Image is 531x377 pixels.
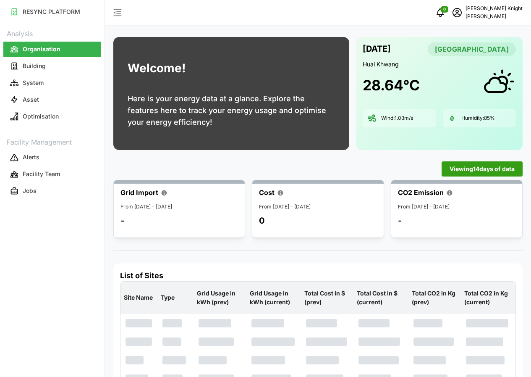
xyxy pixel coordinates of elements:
[363,60,516,69] p: Huai Khwang
[461,115,495,122] p: Humidity: 85 %
[120,215,124,227] p: -
[23,153,39,161] p: Alerts
[398,203,515,211] p: From [DATE] - [DATE]
[443,6,446,12] span: 0
[23,112,59,121] p: Optimisation
[120,270,516,281] h4: List of Sites
[23,45,60,53] p: Organisation
[23,187,37,195] p: Jobs
[3,167,101,182] button: Facility Team
[3,92,101,107] button: Asset
[463,282,514,313] p: Total CO2 in Kg (current)
[23,79,44,87] p: System
[23,95,39,104] p: Asset
[3,91,101,108] a: Asset
[466,5,523,13] p: [PERSON_NAME] Knight
[435,43,509,55] span: [GEOGRAPHIC_DATA]
[3,166,101,183] a: Facility Team
[3,58,101,74] a: Building
[363,76,420,95] h1: 28.64 °C
[23,170,60,178] p: Facility Team
[3,150,101,165] button: Alerts
[449,4,466,21] button: schedule
[410,282,459,313] p: Total CO2 in Kg (prev)
[128,59,186,77] h1: Welcome!
[3,74,101,91] a: System
[23,62,46,70] p: Building
[450,162,515,176] span: Viewing 14 days of data
[248,282,299,313] p: Grid Usage in kWh (current)
[3,108,101,125] a: Optimisation
[303,282,352,313] p: Total Cost in $ (prev)
[3,135,101,148] p: Facility Management
[3,27,101,39] p: Analysis
[3,75,101,90] button: System
[120,203,238,211] p: From [DATE] - [DATE]
[159,287,192,308] p: Type
[259,187,275,198] p: Cost
[432,4,449,21] button: notifications
[3,3,101,20] a: RESYNC PLATFORM
[128,93,335,128] p: Here is your energy data at a glance. Explore the features here to track your energy usage and op...
[122,287,156,308] p: Site Name
[355,282,406,313] p: Total Cost in $ (current)
[3,109,101,124] button: Optimisation
[3,184,101,199] button: Jobs
[442,161,523,177] button: Viewing14days of data
[3,4,101,19] button: RESYNC PLATFORM
[398,215,402,227] p: -
[23,8,80,16] p: RESYNC PLATFORM
[195,282,245,313] p: Grid Usage in kWh (prev)
[466,13,523,21] p: [PERSON_NAME]
[363,42,391,56] p: [DATE]
[398,187,444,198] p: CO2 Emission
[3,41,101,58] a: Organisation
[3,149,101,166] a: Alerts
[3,58,101,74] button: Building
[259,203,377,211] p: From [DATE] - [DATE]
[381,115,413,122] p: Wind: 1.03 m/s
[120,187,158,198] p: Grid Import
[259,215,264,227] p: 0
[3,42,101,57] button: Organisation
